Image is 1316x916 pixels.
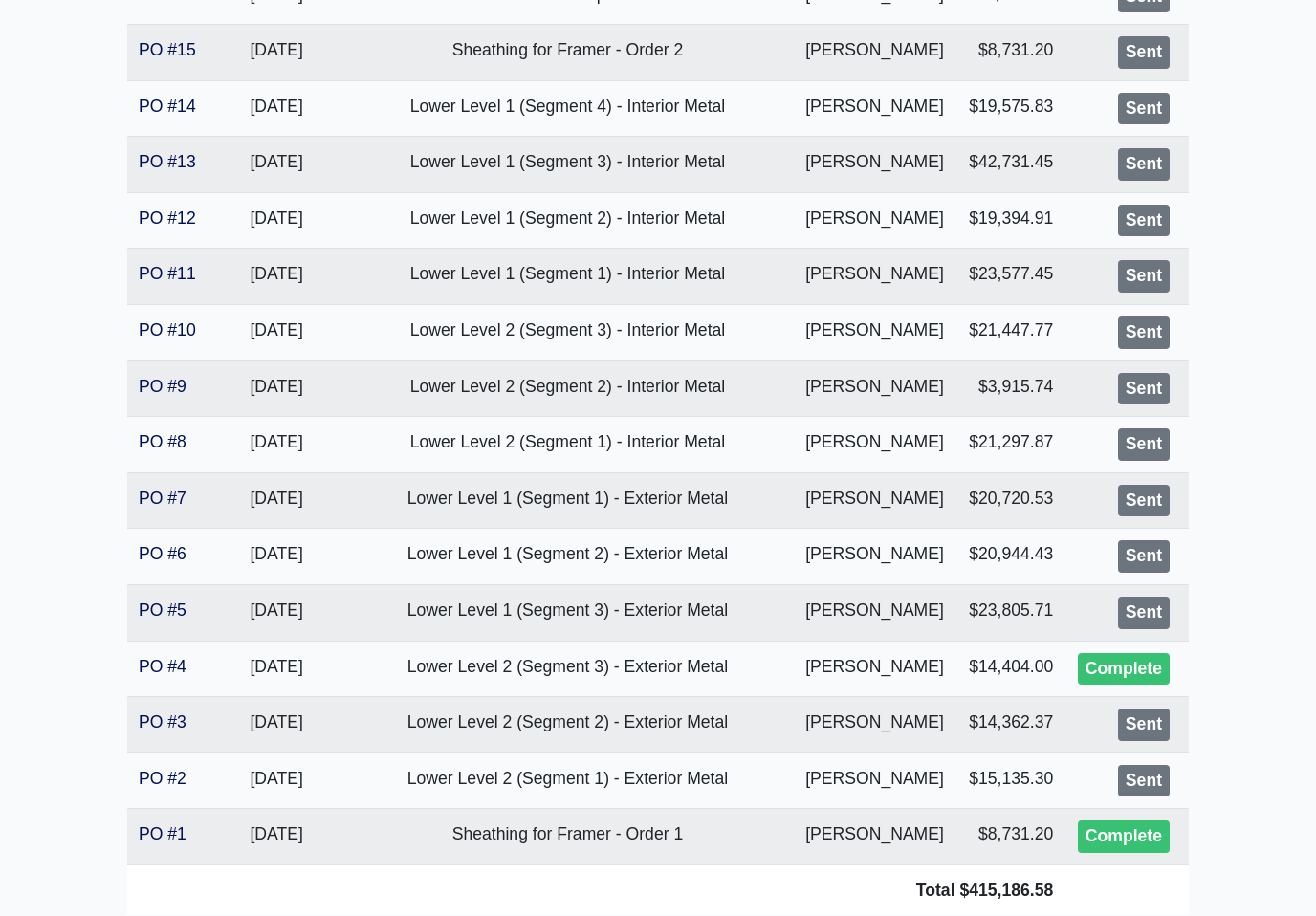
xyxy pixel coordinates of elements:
div: Sent [1118,317,1170,350]
td: Sheathing for Framer - Order 1 [342,810,794,866]
td: [PERSON_NAME] [793,418,956,474]
a: PO #12 [139,209,196,229]
a: PO #6 [139,545,186,564]
a: PO #9 [139,378,186,397]
td: Lower Level 1 (Segment 1) - Exterior Metal [342,473,794,530]
td: [DATE] [211,138,342,194]
div: Sent [1118,94,1170,126]
a: PO #14 [139,98,196,117]
div: Sent [1118,598,1170,630]
td: [PERSON_NAME] [793,698,956,754]
td: Lower Level 1 (Segment 1) - Interior Metal [342,250,794,306]
td: Lower Level 2 (Segment 3) - Exterior Metal [342,642,794,698]
td: [DATE] [211,250,342,306]
td: Sheathing for Framer - Order 2 [342,26,794,82]
a: PO #2 [139,770,186,789]
td: [PERSON_NAME] [793,306,956,362]
td: Lower Level 1 (Segment 3) - Interior Metal [342,138,794,194]
td: Lower Level 2 (Segment 1) - Interior Metal [342,418,794,474]
td: $20,720.53 [956,473,1064,530]
td: [PERSON_NAME] [793,193,956,250]
td: [DATE] [211,810,342,866]
div: Sent [1118,766,1170,798]
td: Lower Level 1 (Segment 2) - Interior Metal [342,193,794,250]
td: [PERSON_NAME] [793,138,956,194]
td: [DATE] [211,418,342,474]
td: $8,731.20 [956,810,1064,866]
a: PO #8 [139,433,186,452]
td: [PERSON_NAME] [793,473,956,530]
td: [DATE] [211,753,342,810]
div: Sent [1118,261,1170,294]
td: [DATE] [211,26,342,82]
div: Complete [1078,821,1170,854]
td: [DATE] [211,530,342,586]
div: Sent [1118,709,1170,742]
td: [DATE] [211,698,342,754]
div: Complete [1078,654,1170,687]
td: [DATE] [211,193,342,250]
td: $42,731.45 [956,138,1064,194]
td: $14,362.37 [956,698,1064,754]
a: PO #3 [139,713,186,732]
td: $8,731.20 [956,26,1064,82]
div: Sent [1118,486,1170,518]
td: [PERSON_NAME] [793,361,956,418]
td: [DATE] [211,81,342,138]
td: $21,447.77 [956,306,1064,362]
td: [DATE] [211,361,342,418]
a: PO #15 [139,41,196,60]
td: [PERSON_NAME] [793,810,956,866]
td: $23,577.45 [956,250,1064,306]
a: PO #11 [139,265,196,284]
td: Lower Level 2 (Segment 3) - Interior Metal [342,306,794,362]
td: [PERSON_NAME] [793,530,956,586]
td: Lower Level 2 (Segment 1) - Exterior Metal [342,753,794,810]
div: Sent [1118,206,1170,238]
a: PO #10 [139,321,196,340]
div: Sent [1118,37,1170,70]
td: [PERSON_NAME] [793,586,956,643]
td: Lower Level 1 (Segment 3) - Exterior Metal [342,586,794,643]
td: $14,404.00 [956,642,1064,698]
td: $21,297.87 [956,418,1064,474]
a: PO #7 [139,490,186,509]
a: PO #13 [139,153,196,172]
td: [PERSON_NAME] [793,642,956,698]
td: [PERSON_NAME] [793,250,956,306]
div: Sent [1118,429,1170,462]
td: $20,944.43 [956,530,1064,586]
a: PO #5 [139,601,186,621]
td: Lower Level 2 (Segment 2) - Exterior Metal [342,698,794,754]
td: Lower Level 2 (Segment 2) - Interior Metal [342,361,794,418]
div: Sent [1118,541,1170,574]
td: $23,805.71 [956,586,1064,643]
td: [DATE] [211,306,342,362]
td: Lower Level 1 (Segment 4) - Interior Metal [342,81,794,138]
td: $19,575.83 [956,81,1064,138]
td: [PERSON_NAME] [793,26,956,82]
td: [PERSON_NAME] [793,81,956,138]
td: [DATE] [211,586,342,643]
td: $19,394.91 [956,193,1064,250]
div: Sent [1118,149,1170,182]
td: [DATE] [211,642,342,698]
a: PO #1 [139,825,186,844]
td: [DATE] [211,473,342,530]
td: Lower Level 1 (Segment 2) - Exterior Metal [342,530,794,586]
td: $3,915.74 [956,361,1064,418]
div: Sent [1118,374,1170,406]
a: PO #4 [139,658,186,677]
td: [PERSON_NAME] [793,753,956,810]
td: $15,135.30 [956,753,1064,810]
